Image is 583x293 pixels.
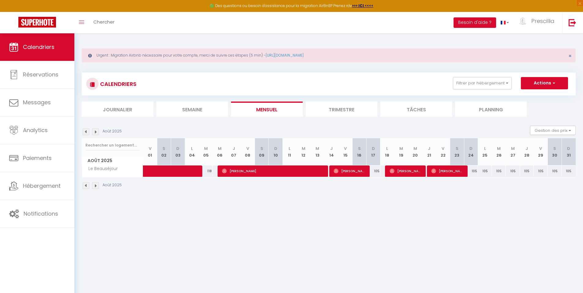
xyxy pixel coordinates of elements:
[569,19,576,26] img: logout
[241,138,255,165] th: 08
[464,165,478,177] div: 105
[103,182,122,188] p: Août 2025
[18,17,56,28] img: Super Booking
[338,138,353,165] th: 15
[431,165,464,177] span: [PERSON_NAME]
[218,146,222,151] abbr: M
[553,146,556,151] abbr: S
[191,146,193,151] abbr: L
[199,138,213,165] th: 05
[233,146,235,151] abbr: J
[366,165,380,177] div: 105
[492,165,506,177] div: 105
[567,146,570,151] abbr: D
[334,165,366,177] span: [PERSON_NAME]
[450,138,464,165] th: 23
[534,165,548,177] div: 105
[464,138,478,165] th: 24
[506,165,520,177] div: 105
[484,146,486,151] abbr: L
[24,210,58,217] span: Notifications
[386,146,388,151] abbr: L
[390,165,422,177] span: [PERSON_NAME]
[85,140,140,151] input: Rechercher un logement...
[454,17,496,28] button: Besoin d'aide ?
[525,146,528,151] abbr: J
[520,138,534,165] th: 28
[316,146,319,151] abbr: M
[93,19,114,25] span: Chercher
[358,146,361,151] abbr: S
[306,102,377,117] li: Trimestre
[163,146,165,151] abbr: S
[394,138,408,165] th: 19
[455,102,527,117] li: Planning
[380,102,452,117] li: Tâches
[23,71,58,78] span: Réservations
[436,138,450,165] th: 22
[366,138,380,165] th: 17
[399,146,403,151] abbr: M
[311,138,325,165] th: 13
[246,146,249,151] abbr: V
[478,138,492,165] th: 25
[568,53,572,59] button: Close
[143,138,157,165] th: 01
[274,146,277,151] abbr: D
[149,146,151,151] abbr: V
[99,77,136,91] h3: CALENDRIERS
[297,138,311,165] th: 12
[103,128,122,134] p: Août 2025
[23,43,54,51] span: Calendriers
[352,138,366,165] th: 16
[511,146,515,151] abbr: M
[422,138,436,165] th: 21
[478,165,492,177] div: 105
[260,146,263,151] abbr: S
[492,138,506,165] th: 26
[548,165,562,177] div: 105
[408,138,422,165] th: 20
[289,146,290,151] abbr: L
[282,138,297,165] th: 11
[469,146,473,151] abbr: D
[531,17,555,25] span: Prescillia
[157,138,171,165] th: 02
[548,138,562,165] th: 30
[83,165,119,172] span: Le Beauséjour
[185,138,199,165] th: 04
[568,52,572,60] span: ×
[227,138,241,165] th: 07
[530,126,576,135] button: Gestion des prix
[171,138,185,165] th: 03
[539,146,542,151] abbr: V
[456,146,458,151] abbr: S
[82,102,153,117] li: Journalier
[269,138,283,165] th: 10
[506,138,520,165] th: 27
[213,138,227,165] th: 06
[413,146,417,151] abbr: M
[255,138,269,165] th: 09
[562,138,576,165] th: 31
[204,146,208,151] abbr: M
[324,138,338,165] th: 14
[344,146,347,151] abbr: V
[176,146,179,151] abbr: D
[534,138,548,165] th: 29
[380,138,394,165] th: 18
[89,12,119,33] a: Chercher
[23,182,61,190] span: Hébergement
[372,146,375,151] abbr: D
[520,165,534,177] div: 105
[352,3,373,8] a: >>> ICI <<<<
[82,156,143,165] span: Août 2025
[428,146,430,151] abbr: J
[518,17,527,25] img: ...
[82,48,576,62] div: Urgent : Migration Airbnb nécessaire pour votre compte, merci de suivre ces étapes (5 min) -
[156,102,228,117] li: Semaine
[330,146,333,151] abbr: J
[514,12,562,33] a: ... Prescillia
[521,77,568,89] button: Actions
